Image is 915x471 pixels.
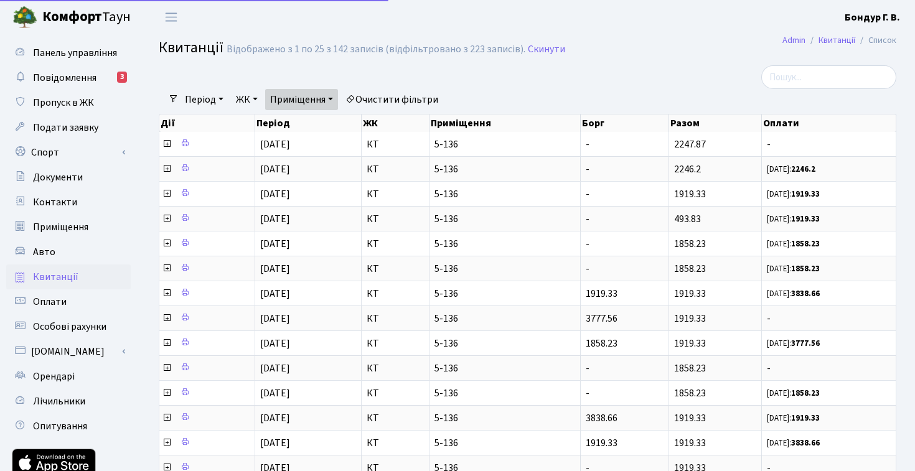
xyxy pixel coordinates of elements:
[367,189,425,199] span: КТ
[367,388,425,398] span: КТ
[434,264,575,274] span: 5-136
[674,436,706,450] span: 1919.33
[767,437,820,449] small: [DATE]:
[260,162,290,176] span: [DATE]
[367,413,425,423] span: КТ
[260,312,290,325] span: [DATE]
[227,44,525,55] div: Відображено з 1 по 25 з 142 записів (відфільтровано з 223 записів).
[586,138,589,151] span: -
[6,165,131,190] a: Документи
[674,287,706,301] span: 1919.33
[33,46,117,60] span: Панель управління
[260,212,290,226] span: [DATE]
[362,114,430,132] th: ЖК
[586,287,617,301] span: 1919.33
[845,10,900,25] a: Бондур Г. В.
[33,121,98,134] span: Подати заявку
[33,195,77,209] span: Контакти
[819,34,855,47] a: Квитанції
[528,44,565,55] a: Скинути
[429,114,581,132] th: Приміщення
[791,338,820,349] b: 3777.56
[340,89,443,110] a: Очистити фільтри
[260,436,290,450] span: [DATE]
[6,40,131,65] a: Панель управління
[764,27,915,54] nav: breadcrumb
[33,245,55,259] span: Авто
[260,287,290,301] span: [DATE]
[586,411,617,425] span: 3838.66
[586,237,589,251] span: -
[674,361,706,375] span: 1858.23
[767,213,820,225] small: [DATE]:
[159,37,223,58] span: Квитанції
[367,164,425,174] span: КТ
[33,419,87,433] span: Опитування
[767,263,820,274] small: [DATE]:
[586,162,589,176] span: -
[434,189,575,199] span: 5-136
[6,264,131,289] a: Квитанції
[265,89,338,110] a: Приміщення
[767,338,820,349] small: [DATE]:
[434,139,575,149] span: 5-136
[434,314,575,324] span: 5-136
[434,239,575,249] span: 5-136
[586,212,589,226] span: -
[367,289,425,299] span: КТ
[367,314,425,324] span: КТ
[761,65,896,89] input: Пошук...
[6,65,131,90] a: Повідомлення3
[434,164,575,174] span: 5-136
[434,388,575,398] span: 5-136
[6,240,131,264] a: Авто
[33,394,85,408] span: Лічильники
[791,388,820,399] b: 1858.23
[767,189,820,200] small: [DATE]:
[434,363,575,373] span: 5-136
[260,187,290,201] span: [DATE]
[674,162,701,176] span: 2246.2
[674,337,706,350] span: 1919.33
[586,386,589,400] span: -
[791,437,820,449] b: 3838.66
[260,262,290,276] span: [DATE]
[767,363,891,373] span: -
[586,262,589,276] span: -
[791,263,820,274] b: 1858.23
[434,214,575,224] span: 5-136
[581,114,669,132] th: Борг
[260,237,290,251] span: [DATE]
[767,164,815,175] small: [DATE]:
[6,314,131,339] a: Особові рахунки
[674,138,706,151] span: 2247.87
[434,413,575,423] span: 5-136
[791,189,820,200] b: 1919.33
[762,114,896,132] th: Оплати
[260,337,290,350] span: [DATE]
[586,312,617,325] span: 3777.56
[767,288,820,299] small: [DATE]:
[159,114,255,132] th: Дії
[33,170,83,184] span: Документи
[33,71,96,85] span: Повідомлення
[782,34,805,47] a: Admin
[674,187,706,201] span: 1919.33
[767,238,820,249] small: [DATE]:
[791,213,820,225] b: 1919.33
[674,386,706,400] span: 1858.23
[791,238,820,249] b: 1858.23
[367,363,425,373] span: КТ
[855,34,896,47] li: Список
[674,411,706,425] span: 1919.33
[33,370,75,383] span: Орендарі
[767,413,820,424] small: [DATE]:
[255,114,361,132] th: Період
[260,361,290,375] span: [DATE]
[845,11,900,24] b: Бондур Г. В.
[6,289,131,314] a: Оплати
[767,388,820,399] small: [DATE]:
[6,215,131,240] a: Приміщення
[669,114,762,132] th: Разом
[6,364,131,389] a: Орендарі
